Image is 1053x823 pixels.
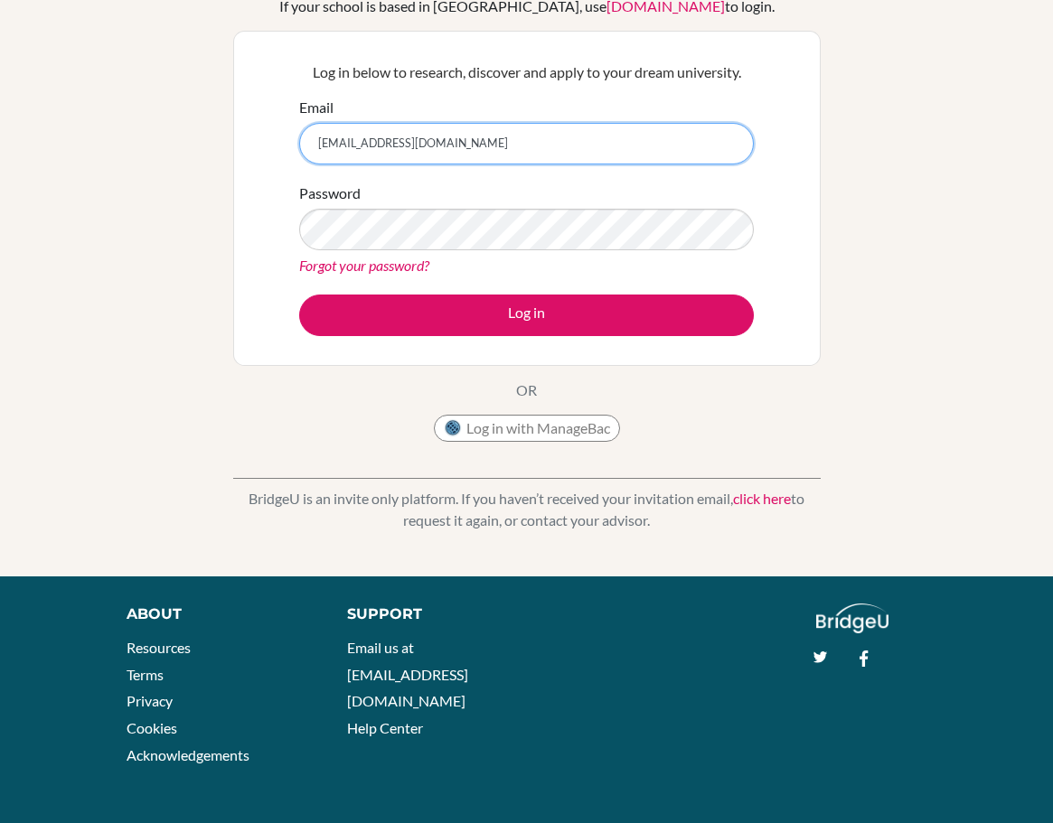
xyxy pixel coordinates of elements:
[127,666,164,683] a: Terms
[299,257,429,274] a: Forgot your password?
[299,182,361,204] label: Password
[434,415,620,442] button: Log in with ManageBac
[127,603,306,625] div: About
[347,719,423,736] a: Help Center
[127,639,191,656] a: Resources
[299,295,754,336] button: Log in
[347,639,468,709] a: Email us at [EMAIL_ADDRESS][DOMAIN_NAME]
[816,603,889,633] img: logo_white@2x-f4f0deed5e89b7ecb1c2cc34c3e3d731f90f0f143d5ea2071677605dd97b5244.png
[299,97,334,118] label: Email
[127,719,177,736] a: Cookies
[299,61,754,83] p: Log in below to research, discover and apply to your dream university.
[733,490,791,507] a: click here
[347,603,510,625] div: Support
[127,746,249,763] a: Acknowledgements
[233,488,821,531] p: BridgeU is an invite only platform. If you haven’t received your invitation email, to request it ...
[127,692,173,709] a: Privacy
[516,379,537,401] p: OR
